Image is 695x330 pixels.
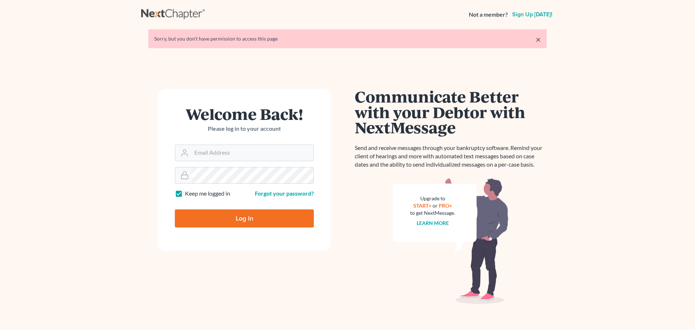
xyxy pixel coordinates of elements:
a: Learn more [417,220,449,226]
strong: Not a member? [469,11,508,19]
span: or [433,202,438,209]
div: Sorry, but you don't have permission to access this page [154,35,541,42]
a: Sign up [DATE]! [511,12,554,17]
div: to get NextMessage. [410,209,455,217]
p: Send and receive messages through your bankruptcy software. Remind your client of hearings and mo... [355,144,547,169]
a: Forgot your password? [255,190,314,197]
img: nextmessage_bg-59042aed3d76b12b5cd301f8e5b87938c9018125f34e5fa2b7a6b67550977c72.svg [393,177,509,304]
a: × [536,35,541,44]
p: Please log in to your account [175,125,314,133]
h1: Welcome Back! [175,106,314,122]
a: PRO+ [439,202,452,209]
input: Log In [175,209,314,227]
label: Keep me logged in [185,189,230,198]
a: START+ [413,202,431,209]
h1: Communicate Better with your Debtor with NextMessage [355,89,547,135]
input: Email Address [191,145,313,161]
div: Upgrade to [410,195,455,202]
